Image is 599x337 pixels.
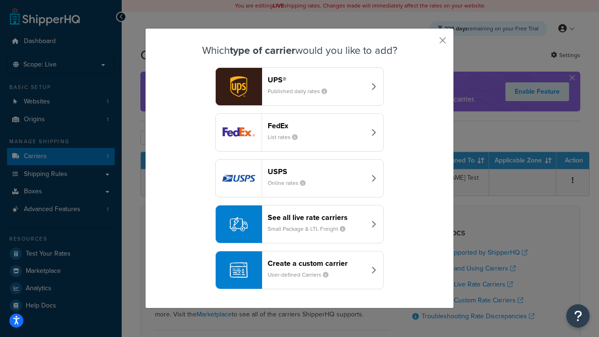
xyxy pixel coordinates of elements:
button: Open Resource Center [566,304,590,328]
img: icon-carrier-custom-c93b8a24.svg [230,261,248,279]
button: fedEx logoFedExList rates [215,113,384,152]
header: UPS® [268,75,365,84]
button: usps logoUSPSOnline rates [215,159,384,198]
small: Small Package & LTL Freight [268,225,353,233]
small: Online rates [268,179,313,187]
header: FedEx [268,121,365,130]
button: Create a custom carrierUser-defined Carriers [215,251,384,289]
img: icon-carrier-liverate-becf4550.svg [230,215,248,233]
strong: type of carrier [230,43,295,58]
button: ups logoUPS®Published daily rates [215,67,384,106]
h3: Which would you like to add? [169,45,430,56]
small: Published daily rates [268,87,335,95]
img: usps logo [216,160,262,197]
header: Create a custom carrier [268,259,365,268]
img: ups logo [216,68,262,105]
small: User-defined Carriers [268,271,336,279]
small: List rates [268,133,305,141]
img: fedEx logo [216,114,262,151]
button: See all live rate carriersSmall Package & LTL Freight [215,205,384,243]
header: USPS [268,167,365,176]
header: See all live rate carriers [268,213,365,222]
